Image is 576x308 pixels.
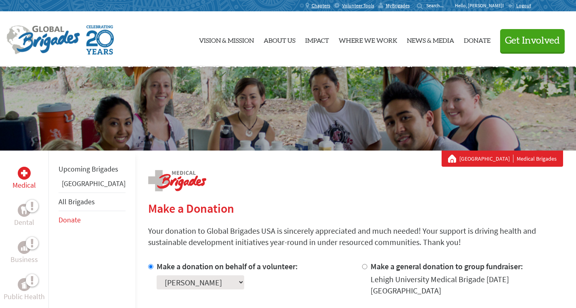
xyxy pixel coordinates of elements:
img: Medical [21,170,27,176]
div: Lehigh University Medical Brigade [DATE] [GEOGRAPHIC_DATA] [371,274,563,296]
img: Dental [21,206,27,214]
a: News & Media [407,18,454,60]
a: Where We Work [339,18,397,60]
a: [GEOGRAPHIC_DATA] [62,179,126,188]
span: Chapters [312,2,330,9]
img: logo-medical.png [148,170,206,191]
li: All Brigades [59,193,126,211]
label: Make a general donation to group fundraiser: [371,261,523,271]
a: [GEOGRAPHIC_DATA] [459,155,513,163]
a: BusinessBusiness [10,241,38,265]
a: Donate [464,18,490,60]
li: Donate [59,211,126,229]
span: Volunteer Tools [342,2,374,9]
p: Public Health [4,291,45,302]
div: Dental [18,204,31,217]
p: Your donation to Global Brigades USA is sincerely appreciated and much needed! Your support is dr... [148,225,563,248]
a: Public HealthPublic Health [4,278,45,302]
a: Vision & Mission [199,18,254,60]
input: Search... [426,2,449,8]
img: Business [21,244,27,251]
img: Public Health [21,281,27,289]
a: DentalDental [14,204,34,228]
a: About Us [264,18,295,60]
div: Business [18,241,31,254]
span: Get Involved [505,36,560,46]
button: Get Involved [500,29,565,52]
p: Hello, [PERSON_NAME]! [455,2,508,9]
div: Medical [18,167,31,180]
p: Business [10,254,38,265]
img: Global Brigades Celebrating 20 Years [86,25,114,54]
div: Public Health [18,278,31,291]
p: Dental [14,217,34,228]
li: Upcoming Brigades [59,160,126,178]
a: Donate [59,215,81,224]
span: MyBrigades [386,2,410,9]
h2: Make a Donation [148,201,563,216]
p: Medical [13,180,36,191]
label: Make a donation on behalf of a volunteer: [157,261,298,271]
img: Global Brigades Logo [6,25,80,54]
a: MedicalMedical [13,167,36,191]
a: Impact [305,18,329,60]
div: Medical Brigades [448,155,557,163]
li: Panama [59,178,126,193]
span: Logout [516,2,531,8]
a: Upcoming Brigades [59,164,118,174]
a: Logout [508,2,531,9]
a: All Brigades [59,197,95,206]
